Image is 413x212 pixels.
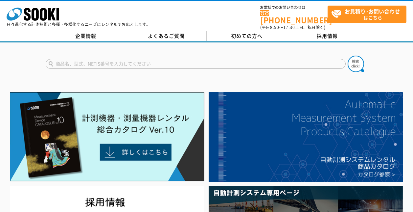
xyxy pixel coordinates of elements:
[270,24,279,30] span: 8:50
[10,92,204,181] img: Catalog Ver10
[209,92,403,182] img: 自動計測システムカタログ
[345,7,400,15] strong: お見積り･お問い合わせ
[231,32,263,40] span: 初めての方へ
[348,56,364,72] img: btn_search.png
[260,6,328,10] span: お電話でのお問い合わせは
[207,31,287,41] a: 初めての方へ
[260,24,325,30] span: (平日 ～ 土日、祝日除く)
[46,31,126,41] a: 企業情報
[287,31,368,41] a: 採用情報
[46,59,346,69] input: 商品名、型式、NETIS番号を入力してください
[260,10,328,24] a: [PHONE_NUMBER]
[331,6,406,22] span: はこちら
[283,24,295,30] span: 17:30
[7,22,150,26] p: 日々進化する計測技術と多種・多様化するニーズにレンタルでお応えします。
[126,31,207,41] a: よくあるご質問
[328,6,406,23] a: お見積り･お問い合わせはこちら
